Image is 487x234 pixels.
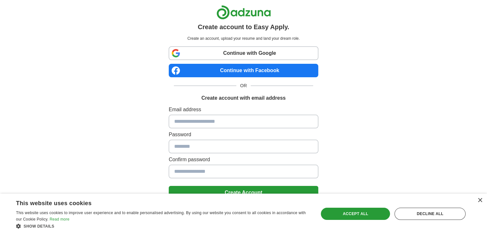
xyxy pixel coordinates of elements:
[16,211,306,221] span: This website uses cookies to improve user experience and to enable personalised advertising. By u...
[236,82,251,89] span: OR
[201,94,286,102] h1: Create account with email address
[24,224,54,229] span: Show details
[169,46,318,60] a: Continue with Google
[216,5,271,20] img: Adzuna logo
[198,22,289,32] h1: Create account to Easy Apply.
[16,223,310,229] div: Show details
[16,197,294,207] div: This website uses cookies
[50,217,69,221] a: Read more, opens a new window
[169,106,318,113] label: Email address
[169,64,318,77] a: Continue with Facebook
[169,156,318,163] label: Confirm password
[477,198,482,203] div: Close
[394,208,466,220] div: Decline all
[321,208,390,220] div: Accept all
[169,186,318,199] button: Create Account
[170,36,317,41] p: Create an account, upload your resume and land your dream role.
[169,131,318,138] label: Password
